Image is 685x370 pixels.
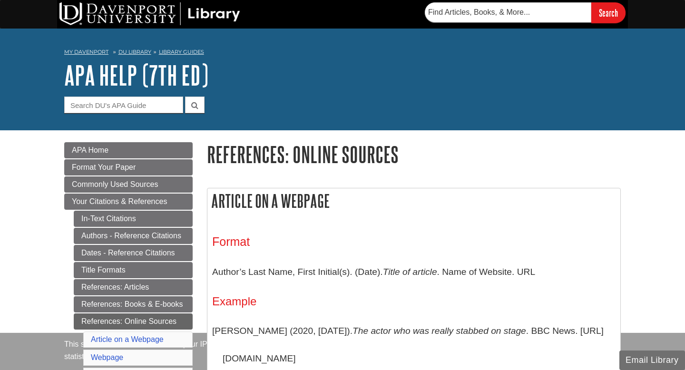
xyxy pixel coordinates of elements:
[591,2,626,23] input: Search
[118,49,151,55] a: DU Library
[159,49,204,55] a: Library Guides
[74,245,193,261] a: Dates - Reference Citations
[383,267,437,277] i: Title of article
[72,180,158,188] span: Commonly Used Sources
[74,313,193,330] a: References: Online Sources
[74,262,193,278] a: Title Formats
[74,279,193,295] a: References: Articles
[72,146,108,154] span: APA Home
[212,258,616,286] p: Author’s Last Name, First Initial(s). (Date). . Name of Website. URL
[64,48,108,56] a: My Davenport
[64,97,183,113] input: Search DU's APA Guide
[207,188,620,214] h2: Article on a Webpage
[64,176,193,193] a: Commonly Used Sources
[212,295,616,308] h4: Example
[72,163,136,171] span: Format Your Paper
[212,235,616,249] h3: Format
[207,142,621,166] h1: References: Online Sources
[64,194,193,210] a: Your Citations & References
[64,46,621,61] nav: breadcrumb
[64,142,193,158] a: APA Home
[64,60,208,90] a: APA Help (7th Ed)
[74,296,193,312] a: References: Books & E-books
[72,197,167,205] span: Your Citations & References
[619,351,685,370] button: Email Library
[59,2,240,25] img: DU Library
[425,2,591,22] input: Find Articles, Books, & More...
[352,326,526,336] i: The actor who was really stabbed on stage
[91,335,164,343] a: Article on a Webpage
[74,228,193,244] a: Authors - Reference Citations
[91,353,123,361] a: Webpage
[74,211,193,227] a: In-Text Citations
[425,2,626,23] form: Searches DU Library's articles, books, and more
[64,159,193,175] a: Format Your Paper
